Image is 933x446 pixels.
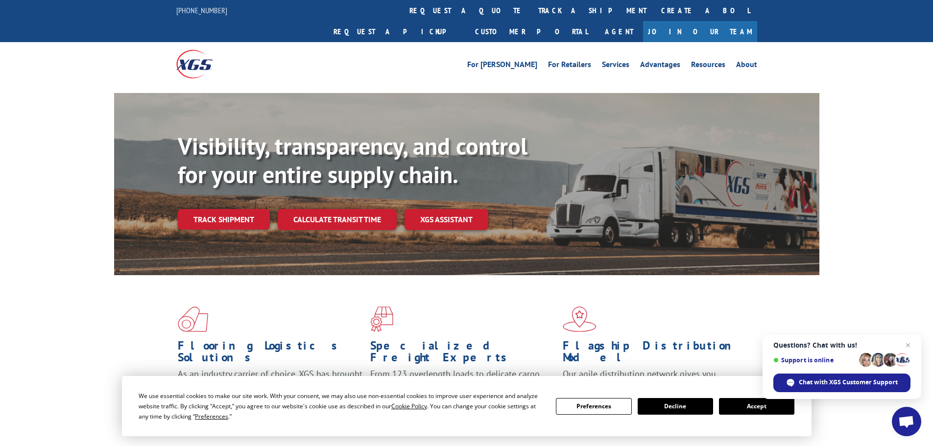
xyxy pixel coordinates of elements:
h1: Flagship Distribution Model [563,340,748,368]
a: Open chat [892,407,921,436]
a: Advantages [640,61,680,71]
a: For [PERSON_NAME] [467,61,537,71]
a: Calculate transit time [278,209,397,230]
h1: Specialized Freight Experts [370,340,555,368]
a: Services [602,61,629,71]
a: Track shipment [178,209,270,230]
img: xgs-icon-focused-on-flooring-red [370,306,393,332]
a: About [736,61,757,71]
button: Decline [638,398,713,415]
div: We use essential cookies to make our site work. With your consent, we may also use non-essential ... [139,391,544,422]
span: Chat with XGS Customer Support [773,374,910,392]
a: Customer Portal [468,21,595,42]
span: Chat with XGS Customer Support [799,378,898,387]
span: Questions? Chat with us! [773,341,910,349]
h1: Flooring Logistics Solutions [178,340,363,368]
a: Request a pickup [326,21,468,42]
span: As an industry carrier of choice, XGS has brought innovation and dedication to flooring logistics... [178,368,362,403]
a: Agent [595,21,643,42]
span: Support is online [773,356,856,364]
button: Preferences [556,398,631,415]
span: Preferences [195,412,228,421]
a: Join Our Team [643,21,757,42]
span: Our agile distribution network gives you nationwide inventory management on demand. [563,368,743,391]
img: xgs-icon-total-supply-chain-intelligence-red [178,306,208,332]
p: From 123 overlength loads to delicate cargo, our experienced staff knows the best way to move you... [370,368,555,412]
a: For Retailers [548,61,591,71]
div: Cookie Consent Prompt [122,376,812,436]
a: XGS ASSISTANT [405,209,488,230]
a: [PHONE_NUMBER] [176,5,227,15]
span: Cookie Policy [391,402,427,410]
b: Visibility, transparency, and control for your entire supply chain. [178,131,527,189]
img: xgs-icon-flagship-distribution-model-red [563,306,597,332]
a: Resources [691,61,725,71]
button: Accept [719,398,794,415]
